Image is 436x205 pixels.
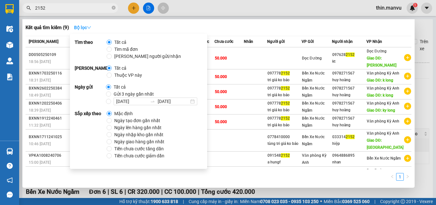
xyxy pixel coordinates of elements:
div: 0964886895 [332,152,366,159]
div: 0778410000 [267,134,301,140]
input: Tìm tên, số ĐT hoặc mã đơn [35,4,110,12]
span: search [26,6,31,10]
div: huy hoàng [332,92,366,99]
div: kt [332,58,366,65]
a: 1 [396,173,403,180]
span: Ngày lên hàng gần nhất [112,124,164,131]
div: nhan [332,159,366,166]
div: 033314 [332,134,366,140]
span: 50.000 [215,56,227,60]
span: 2152 [346,52,355,57]
span: Văn phòng Kỳ Anh [367,71,399,75]
div: tri giá ko báo [267,77,301,83]
span: 2152 [281,71,290,75]
span: 18:49 [DATE] [29,93,51,98]
span: 11:32 [DATE] [29,123,51,128]
input: Ngày bắt đầu [116,98,147,105]
span: Bến Xe Nước Ngầm [302,101,325,113]
span: Người gửi [267,39,285,44]
span: Thuộc VP này [112,72,145,79]
span: plus-circle [404,155,411,162]
span: 15:00 [DATE] [29,160,51,165]
span: Mặc định [112,110,135,117]
span: question-circle [7,163,13,169]
span: Văn phòng Kỳ Anh [367,101,399,106]
div: 097778 [267,85,301,92]
div: 097778 [267,70,301,77]
div: huy hoàng [332,122,366,129]
div: hiệp [332,140,366,147]
strong: Sắp xếp theo [75,110,107,159]
img: warehouse-icon [6,58,13,64]
span: 2152 [281,101,290,106]
span: Văn phòng Kỳ Anh [367,86,399,91]
div: 0978271567 [332,70,366,77]
div: BXNN1711241025 [29,134,71,140]
span: Bến Xe Nước Ngầm [367,156,401,161]
span: Văn phòng Kỳ Anh [367,119,399,123]
span: Giao DĐ: [PERSON_NAME] [367,56,396,67]
div: a hungf [267,159,301,166]
span: close-circle [112,6,116,10]
li: Previous Page [388,173,396,181]
div: tri giá ko báo [267,122,301,129]
span: notification [7,177,13,183]
span: 2152 [281,153,290,158]
span: plus-circle [404,88,411,95]
span: 18:39 [DATE] [29,108,51,113]
button: right [404,173,411,181]
span: 2152 [346,135,355,139]
span: 50.000 [215,90,227,94]
img: warehouse-icon [6,148,13,155]
span: Giao DĐ: [GEOGRAPHIC_DATA] [367,138,403,150]
span: Văn phòng Kỳ Anh [367,131,399,136]
span: plus-circle [404,136,411,143]
span: Bến Xe Nước Ngầm [302,71,325,83]
li: Next Page [404,173,411,181]
img: solution-icon [6,74,13,80]
div: tri giá ko báo [267,92,301,99]
div: BXNN2602250384 [29,85,71,92]
div: 097778 [267,100,301,107]
div: 097628 [332,51,366,58]
span: 18:56 [DATE] [29,59,51,64]
div: DD0505250109 [29,51,71,58]
li: 1 [396,173,404,181]
span: Tiền chưa cước giảm dần [112,152,167,159]
span: 2152 [281,116,290,121]
span: [PERSON_NAME] người gửi/nhận [112,53,184,60]
span: [PERSON_NAME] [29,39,58,44]
img: warehouse-icon [6,42,13,48]
span: Văn phòng Kỳ Anh [302,153,327,165]
span: Dọc Đường [367,168,387,173]
div: 0978271567 [332,85,366,92]
span: Giao DĐ: ky long [367,108,395,113]
strong: Ngày gửi [75,83,106,105]
span: swap-right [150,99,155,104]
img: warehouse-icon [6,26,13,32]
span: Ngày giao hàng gần nhất [112,138,167,145]
span: Bến Xe Nước Ngầm [302,86,325,98]
span: Ngày nhập kho gần nhất [112,131,166,138]
span: left [390,175,394,178]
div: tri giá ko báo [267,107,301,114]
input: Ngày kết thúc [158,98,189,105]
span: Tất cả [111,83,128,91]
span: Giao DĐ: k long [367,78,393,83]
div: BXNN1912240461 [29,115,71,122]
span: Bến Xe Nước Ngầm [302,135,325,146]
span: Dọc Đường [302,56,322,60]
span: Dọc Đường [367,49,387,53]
span: plus-circle [404,54,411,61]
span: VP Gửi [302,39,314,44]
span: Gửi 3 ngày gần nhất [111,91,156,98]
div: 0978271567 [332,115,366,122]
div: huy hoàng [332,77,366,83]
div: VPKA1008240706 [29,152,71,159]
span: message [7,192,13,198]
h3: Kết quả tìm kiếm ( 9 ) [26,24,69,31]
div: BXNN1202250406 [29,100,71,107]
span: Tất cả [112,65,129,72]
div: 091548 [267,152,301,159]
div: 0978271567 [332,100,366,107]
